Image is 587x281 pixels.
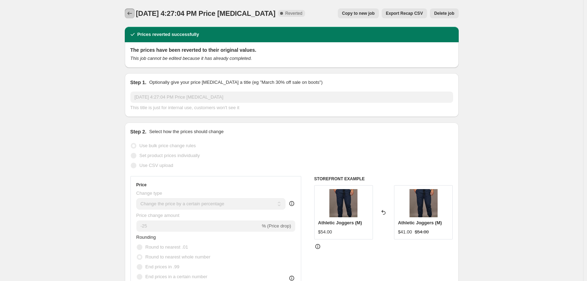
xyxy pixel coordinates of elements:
[130,92,453,103] input: 30% off holiday sale
[409,189,438,217] img: IMG_9528_80x.jpg
[262,223,291,229] span: % (Price drop)
[130,79,147,86] h2: Step 1.
[136,213,180,218] span: Price change amount
[415,229,429,236] strike: $54.00
[130,128,147,135] h2: Step 2.
[146,254,211,260] span: Round to nearest whole number
[136,10,276,17] span: [DATE] 4:27:04 PM Price [MEDICAL_DATA]
[149,128,224,135] p: Select how the prices should change
[288,200,295,207] div: help
[136,182,147,188] h3: Price
[146,264,180,269] span: End prices in .99
[318,220,362,225] span: Athletic Joggers (M)
[125,8,135,18] button: Price change jobs
[136,220,260,232] input: -15
[130,56,252,61] i: This job cannot be edited because it has already completed.
[140,163,173,168] span: Use CSV upload
[140,153,200,158] span: Set product prices individually
[318,229,332,236] div: $54.00
[342,11,375,16] span: Copy to new job
[338,8,379,18] button: Copy to new job
[434,11,454,16] span: Delete job
[130,105,239,110] span: This title is just for internal use, customers won't see it
[130,46,453,54] h2: The prices have been reverted to their original values.
[386,11,423,16] span: Export Recap CSV
[136,191,162,196] span: Change type
[329,189,357,217] img: IMG_9528_80x.jpg
[314,176,453,182] h6: STOREFRONT EXAMPLE
[149,79,322,86] p: Optionally give your price [MEDICAL_DATA] a title (eg "March 30% off sale on boots")
[398,220,442,225] span: Athletic Joggers (M)
[146,244,188,250] span: Round to nearest .01
[137,31,199,38] h2: Prices reverted successfully
[140,143,196,148] span: Use bulk price change rules
[430,8,458,18] button: Delete job
[146,274,207,279] span: End prices in a certain number
[382,8,427,18] button: Export Recap CSV
[398,229,412,236] div: $41.00
[285,11,302,16] span: Reverted
[136,235,156,240] span: Rounding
